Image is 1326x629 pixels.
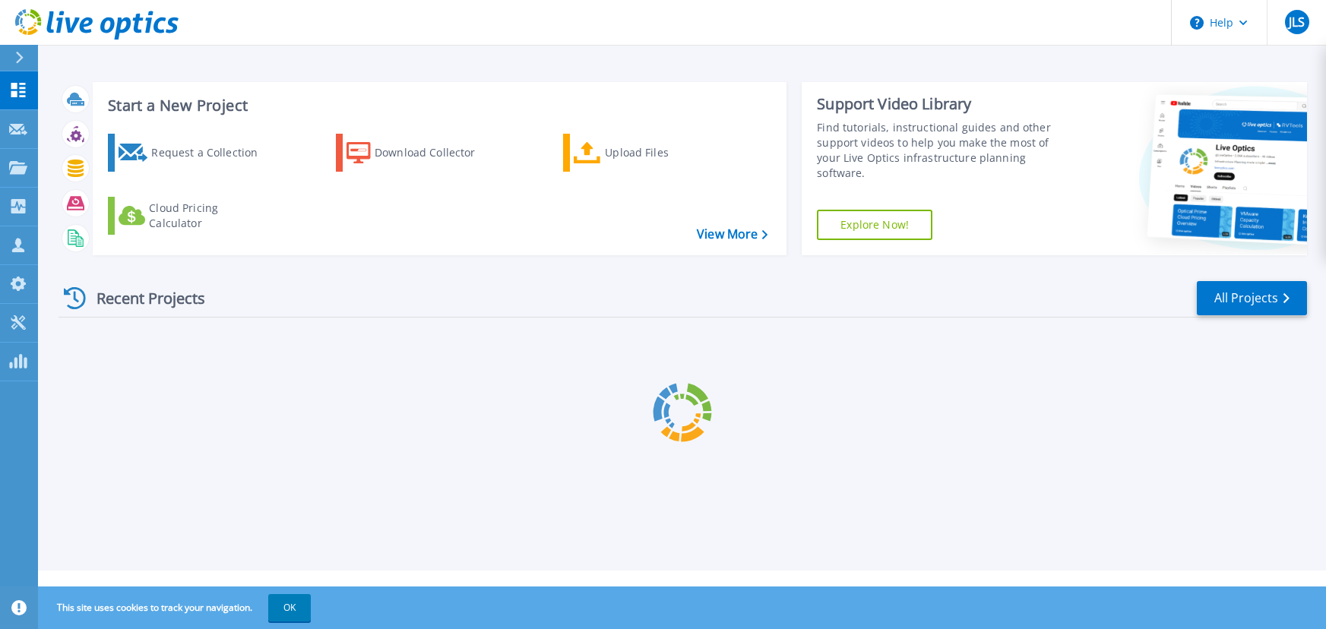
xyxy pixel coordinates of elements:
[336,134,505,172] a: Download Collector
[817,94,1073,114] div: Support Video Library
[1289,16,1305,28] span: JLS
[108,197,277,235] a: Cloud Pricing Calculator
[817,210,932,240] a: Explore Now!
[563,134,733,172] a: Upload Files
[697,227,767,242] a: View More
[108,97,767,114] h3: Start a New Project
[149,201,271,231] div: Cloud Pricing Calculator
[268,594,311,621] button: OK
[375,137,496,168] div: Download Collector
[42,594,311,621] span: This site uses cookies to track your navigation.
[817,120,1073,181] div: Find tutorials, instructional guides and other support videos to help you make the most of your L...
[108,134,277,172] a: Request a Collection
[1197,281,1307,315] a: All Projects
[59,280,226,317] div: Recent Projects
[605,137,726,168] div: Upload Files
[151,137,273,168] div: Request a Collection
